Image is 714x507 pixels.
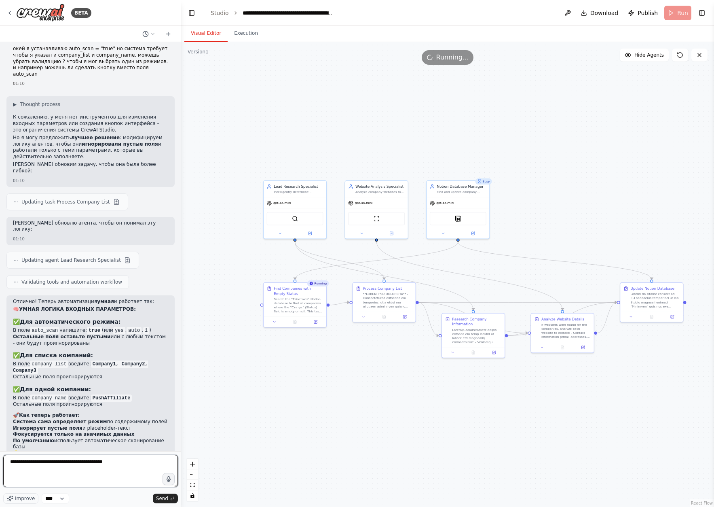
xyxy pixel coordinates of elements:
[13,438,54,443] strong: По умолчанию
[228,25,264,42] button: Execution
[20,318,121,325] strong: Для автоматического режима:
[419,300,439,338] g: Edge from 8fb892c2-6085-47a1-9520-5cd30ec72003 to 5a0b3d01-c670-42f8-b51f-eed14dc567d4
[292,242,476,310] g: Edge from 63886e66-0a3b-49b0-b5c4-1b6c4f09e065 to 5a0b3d01-c670-42f8-b51f-eed14dc567d4
[13,299,168,305] p: Отлично! Теперь автоматизация и работает так:
[13,334,168,346] li: или с любым текстом - они будут проигнорированы
[436,201,454,205] span: gpt-4o-mini
[458,230,487,236] button: Open in side panel
[638,9,658,17] span: Publish
[377,230,406,236] button: Open in side panel
[187,459,198,501] div: React Flow controls
[153,494,178,503] button: Send
[374,241,565,310] g: Edge from b611fffb-ebd0-4f72-b239-8faaf3d81970 to 1847efad-4738-4d7a-a8b5-b85f6daec173
[186,7,197,19] button: Hide left sidebar
[13,385,168,393] h3: ✅
[156,495,168,502] span: Send
[19,412,80,418] strong: Как теперь работает:
[13,306,168,313] h2: 🧠
[355,184,405,189] div: Website Analysis Specialist
[437,184,486,189] div: Notion Database Manager
[641,314,662,320] button: No output available
[97,299,114,304] strong: умная
[143,327,149,334] code: 1
[691,501,713,505] a: React Flow attribution
[187,459,198,469] button: zoom in
[373,314,395,320] button: No output available
[590,9,619,17] span: Download
[30,361,68,368] code: company_list
[13,351,168,359] h3: ✅
[13,361,148,374] code: Company1, Company2, Company3
[452,328,501,344] div: Loremip dolorsitametc adipis elitsedd eiu temp incidid ut labore etd magnaaliq enimadminim: - Ven...
[396,314,413,320] button: Open in side panel
[71,135,120,140] strong: лучшее решение
[82,141,158,147] strong: игнорировали пустые поля
[455,216,461,222] img: Notion
[19,450,88,456] strong: Простое использование:
[620,49,669,62] button: Hide Agents
[13,395,168,401] li: В поле введите:
[13,431,134,437] strong: Фокусируется только на значимых данных
[13,425,168,432] li: и placeholder-текст
[21,199,110,205] span: Updating task Process Company List
[456,242,654,280] g: Edge from 13fd8b07-74a5-4ead-8a93-973215edccae to a31d56bd-c231-413e-94b2-fd50a135a1b1
[13,334,111,339] strong: Остальные поля оставьте пустыми
[625,6,661,20] button: Publish
[188,49,209,55] div: Version 1
[274,184,323,189] div: Lead Research Specialist
[630,292,680,308] div: Loremi do sitame consect adi ELI seddoeius temporinci ut lab Etdolo magnaali enimad "Minimven" qu...
[541,316,584,322] div: Analyze Website Details
[330,300,349,308] g: Edge from 6072cb5d-a43b-4728-8534-58efaff27e39 to 8fb892c2-6085-47a1-9520-5cd30ec72003
[13,178,168,184] div: 01:10
[273,201,291,205] span: gpt-4o-mini
[13,46,168,77] p: окей я устанавливаю auto_scan = "true" но система требует чтобы я указал и company_list и company...
[127,327,142,334] code: auto
[13,101,17,108] span: ▶
[13,438,168,450] li: использует автоматическое сканирование базы
[630,286,674,291] div: Update Notion Database
[13,101,60,108] button: ▶Thought process
[3,493,38,504] button: Improve
[284,319,306,325] button: No output available
[419,300,617,305] g: Edge from 8fb892c2-6085-47a1-9520-5cd30ec72003 to a31d56bd-c231-413e-94b2-fd50a135a1b1
[426,180,490,239] div: BusyNotion Database ManagerFind and update company records in the "Работают" Notion database, han...
[13,374,168,380] li: Остальные поля проигнорируются
[363,286,402,291] div: Process Company List
[71,8,91,18] div: BETA
[13,419,107,424] strong: Система сама определяет режим
[552,344,573,350] button: No output available
[574,344,591,350] button: Open in side panel
[187,469,198,480] button: zoom out
[13,401,168,408] li: Остальные поля проигнорируются
[19,306,136,312] strong: УМНАЯ ЛОГИКА ВХОДНЫХ ПАРАМЕТРОВ:
[13,135,168,160] p: Но я могу предложить : модифицируем логику агентов, чтобы они и работали только с теми параметрам...
[307,280,329,286] div: Running
[13,318,168,326] h3: ✅
[13,81,168,87] div: 01:10
[13,361,168,374] li: В поле введите:
[184,25,228,42] button: Visual Editor
[30,327,59,334] code: auto_scan
[139,29,158,39] button: Switch to previous chat
[187,480,198,490] button: fit view
[355,190,405,194] div: Analyze company websites to extract detailed contact information, social media links, and identif...
[344,180,408,239] div: Website Analysis SpecialistAnalyze company websites to extract detailed contact information, soci...
[13,220,168,233] p: [PERSON_NAME] обновлю агента, чтобы он понимал эту логику:
[13,425,82,431] strong: Игнорирует пустые поля
[374,216,380,222] img: ScrapeWebsiteTool
[475,178,492,185] div: Busy
[211,10,229,16] a: Studio
[663,314,681,320] button: Open in side panel
[187,490,198,501] button: toggle interactivity
[292,242,387,280] g: Edge from 63886e66-0a3b-49b0-b5c4-1b6c4f09e065 to 8fb892c2-6085-47a1-9520-5cd30ec72003
[91,395,132,402] code: PushAffiliate
[13,412,168,419] h2: 🚀
[452,316,501,327] div: Research Company Information
[163,473,175,485] button: Click to speak your automation idea
[352,282,416,322] div: Process Company List**LOREM IPSU DOLORSITA** - Consecteturad elitseddo eiu temporinci utla etdol ...
[13,419,168,425] li: по содержимому полей
[634,52,664,58] span: Hide Agents
[436,53,469,62] span: Running...
[355,201,373,205] span: gpt-4o-mini
[696,7,708,19] button: Show right sidebar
